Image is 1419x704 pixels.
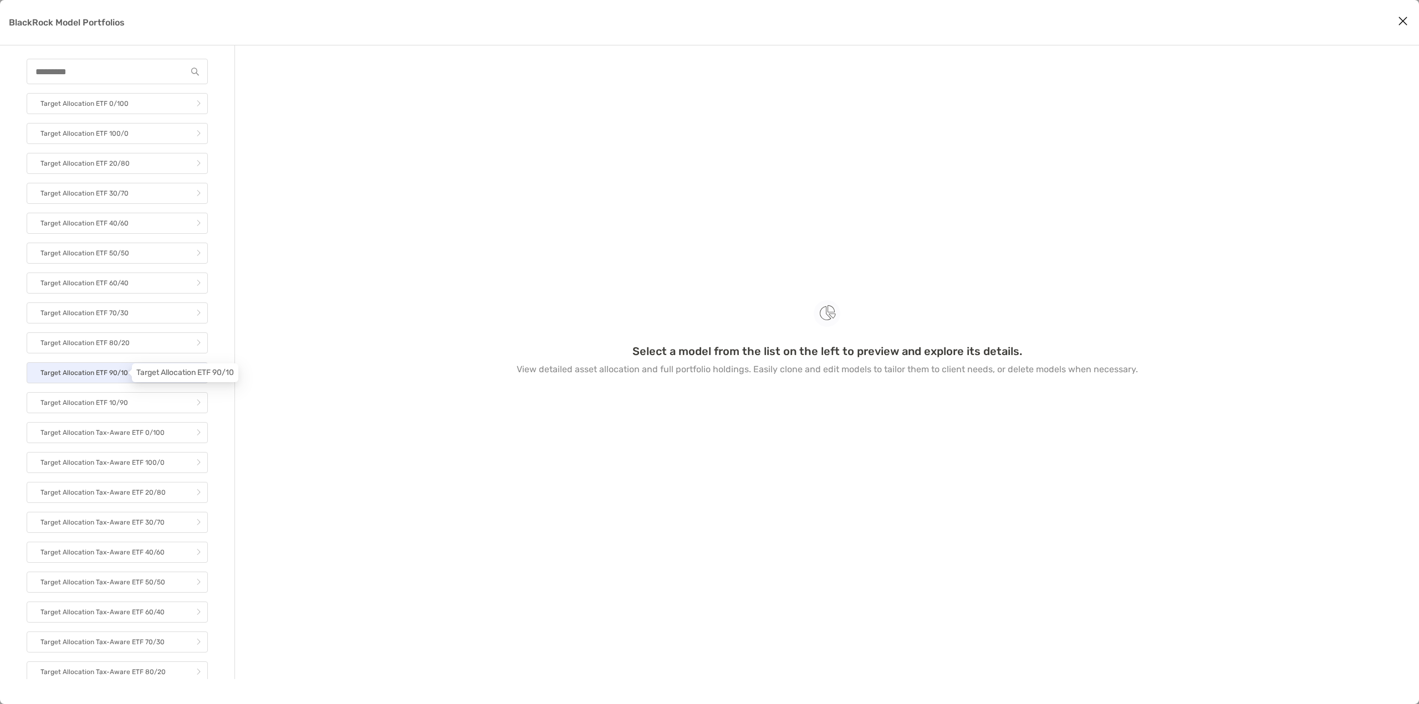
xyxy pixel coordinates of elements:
[27,661,208,682] a: Target Allocation Tax-Aware ETF 80/20
[27,572,208,593] a: Target Allocation Tax-Aware ETF 50/50
[27,123,208,144] a: Target Allocation ETF 100/0
[40,187,129,201] p: Target Allocation ETF 30/70
[27,422,208,443] a: Target Allocation Tax-Aware ETF 0/100
[517,362,1138,376] p: View detailed asset allocation and full portfolio holdings. Easily clone and edit models to tailo...
[40,276,129,290] p: Target Allocation ETF 60/40
[27,482,208,503] a: Target Allocation Tax-Aware ETF 20/80
[40,605,165,619] p: Target Allocation Tax-Aware ETF 60/40
[40,336,130,350] p: Target Allocation ETF 80/20
[132,363,238,382] div: Target Allocation ETF 90/10
[27,243,208,264] a: Target Allocation ETF 50/50
[191,68,199,76] img: input icon
[27,273,208,294] a: Target Allocation ETF 60/40
[27,452,208,473] a: Target Allocation Tax-Aware ETF 100/0
[1395,13,1411,30] button: Close modal
[40,157,130,171] p: Target Allocation ETF 20/80
[40,246,129,260] p: Target Allocation ETF 50/50
[40,127,129,141] p: Target Allocation ETF 100/0
[40,306,129,320] p: Target Allocation ETF 70/30
[40,426,165,440] p: Target Allocation Tax-Aware ETF 0/100
[27,332,208,353] a: Target Allocation ETF 80/20
[27,392,208,413] a: Target Allocation ETF 10/90
[27,512,208,533] a: Target Allocation Tax-Aware ETF 30/70
[40,635,165,649] p: Target Allocation Tax-Aware ETF 70/30
[40,486,166,500] p: Target Allocation Tax-Aware ETF 20/80
[40,516,165,530] p: Target Allocation Tax-Aware ETF 30/70
[27,631,208,652] a: Target Allocation Tax-Aware ETF 70/30
[40,575,165,589] p: Target Allocation Tax-Aware ETF 50/50
[27,213,208,234] a: Target Allocation ETF 40/60
[27,93,208,114] a: Target Allocation ETF 0/100
[40,456,165,470] p: Target Allocation Tax-Aware ETF 100/0
[40,665,166,679] p: Target Allocation Tax-Aware ETF 80/20
[27,542,208,563] a: Target Allocation Tax-Aware ETF 40/60
[40,396,128,410] p: Target Allocation ETF 10/90
[632,345,1022,358] h3: Select a model from the list on the left to preview and explore its details.
[40,366,128,380] p: Target Allocation ETF 90/10
[27,602,208,623] a: Target Allocation Tax-Aware ETF 60/40
[27,153,208,174] a: Target Allocation ETF 20/80
[40,546,165,559] p: Target Allocation Tax-Aware ETF 40/60
[40,217,129,230] p: Target Allocation ETF 40/60
[9,16,125,29] p: BlackRock Model Portfolios
[40,97,129,111] p: Target Allocation ETF 0/100
[27,302,208,323] a: Target Allocation ETF 70/30
[27,362,208,383] a: Target Allocation ETF 90/10
[27,183,208,204] a: Target Allocation ETF 30/70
